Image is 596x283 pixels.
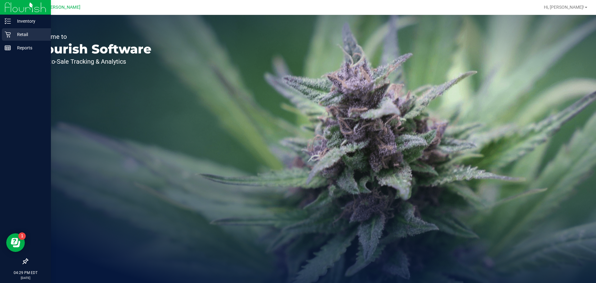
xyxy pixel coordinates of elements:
p: Inventory [11,17,48,25]
inline-svg: Reports [5,45,11,51]
p: Reports [11,44,48,52]
inline-svg: Inventory [5,18,11,24]
p: Welcome to [34,34,151,40]
iframe: Resource center unread badge [18,232,26,240]
inline-svg: Retail [5,31,11,38]
p: Retail [11,31,48,38]
p: [DATE] [3,276,48,280]
iframe: Resource center [6,233,25,252]
p: Flourish Software [34,43,151,55]
span: [PERSON_NAME] [46,5,80,10]
p: 04:29 PM EDT [3,270,48,276]
span: Hi, [PERSON_NAME]! [544,5,584,10]
p: Seed-to-Sale Tracking & Analytics [34,58,151,65]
